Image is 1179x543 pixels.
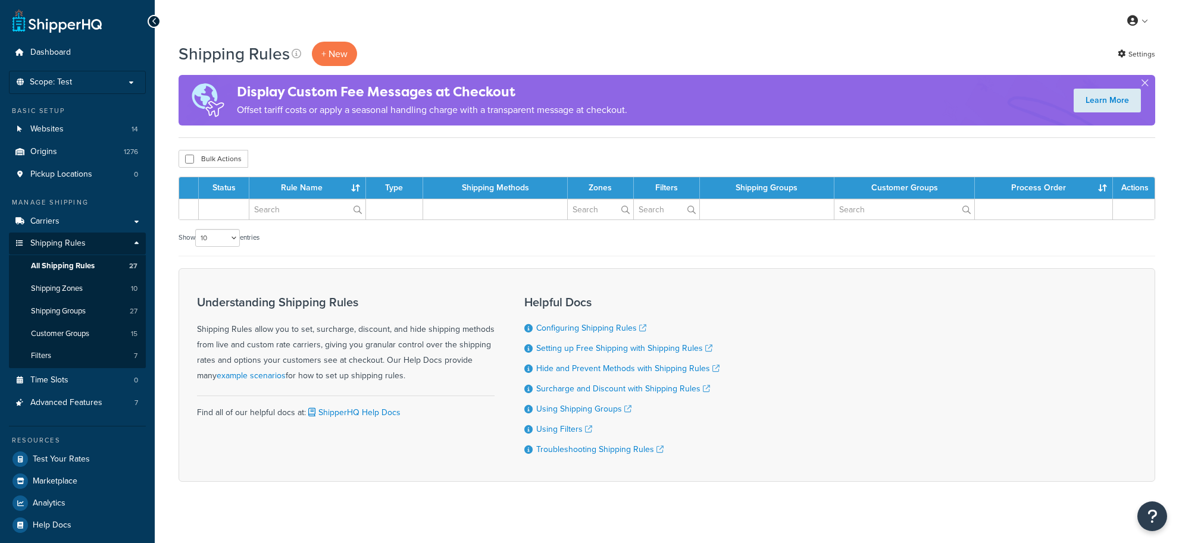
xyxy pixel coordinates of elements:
span: Websites [30,124,64,134]
select: Showentries [195,229,240,247]
a: Analytics [9,492,146,514]
th: Shipping Methods [423,177,567,199]
span: Marketplace [33,476,77,486]
button: Bulk Actions [179,150,248,168]
span: 10 [131,284,137,294]
a: Advanced Features 7 [9,392,146,414]
th: Type [366,177,424,199]
span: Customer Groups [31,329,89,339]
span: Dashboard [30,48,71,58]
th: Customer Groups [834,177,975,199]
div: Shipping Rules allow you to set, surcharge, discount, and hide shipping methods from live and cus... [197,296,495,384]
a: Test Your Rates [9,448,146,470]
span: 14 [132,124,138,134]
li: Origins [9,141,146,163]
h4: Display Custom Fee Messages at Checkout [237,82,627,102]
span: Shipping Rules [30,238,86,249]
a: Pickup Locations 0 [9,164,146,186]
li: Pickup Locations [9,164,146,186]
th: Status [199,177,249,199]
a: Setting up Free Shipping with Shipping Rules [536,342,712,354]
a: Using Shipping Groups [536,403,631,415]
p: + New [312,42,357,66]
a: Troubleshooting Shipping Rules [536,443,664,456]
p: Offset tariff costs or apply a seasonal handling charge with a transparent message at checkout. [237,102,627,118]
input: Search [634,199,699,219]
a: Shipping Rules [9,233,146,255]
a: Surcharge and Discount with Shipping Rules [536,382,710,395]
li: Websites [9,118,146,140]
li: All Shipping Rules [9,255,146,277]
a: Websites 14 [9,118,146,140]
a: Shipping Groups 27 [9,300,146,322]
button: Open Resource Center [1137,501,1167,531]
div: Find all of our helpful docs at: [197,396,495,420]
a: Learn More [1074,89,1141,112]
h1: Shipping Rules [179,42,290,65]
th: Zones [568,177,634,199]
span: Origins [30,147,57,157]
li: Filters [9,345,146,367]
a: ShipperHQ Home [12,9,102,33]
span: Advanced Features [30,398,102,408]
h3: Helpful Docs [524,296,720,309]
a: Settings [1118,46,1155,62]
a: Customer Groups 15 [9,323,146,345]
a: Filters 7 [9,345,146,367]
div: Resources [9,435,146,445]
span: 1276 [124,147,138,157]
a: All Shipping Rules 27 [9,255,146,277]
span: 7 [135,398,138,408]
li: Customer Groups [9,323,146,345]
li: Time Slots [9,369,146,391]
span: Pickup Locations [30,170,92,180]
span: Test Your Rates [33,454,90,464]
span: Analytics [33,498,65,509]
a: Help Docs [9,514,146,536]
th: Process Order [975,177,1112,199]
span: 27 [130,306,137,316]
span: Scope: Test [30,77,72,87]
input: Search [249,199,365,219]
th: Actions [1113,177,1155,199]
th: Shipping Groups [700,177,834,199]
span: Time Slots [30,375,68,385]
img: duties-banner-06bc72dcb5fe05cb3f9472aba00be2ae8eb53ab6f0d8bb03d382ba314ac3c341.png [179,75,237,125]
input: Search [568,199,633,219]
span: 27 [129,261,137,271]
input: Search [834,199,974,219]
div: Manage Shipping [9,197,146,208]
span: Help Docs [33,520,71,531]
div: Basic Setup [9,106,146,116]
a: Origins 1276 [9,141,146,163]
span: 0 [134,170,138,180]
a: Marketplace [9,470,146,492]
a: Dashboard [9,42,146,64]
span: 15 [131,329,137,339]
span: Carriers [30,216,60,227]
a: Carriers [9,211,146,233]
span: 7 [134,351,137,361]
a: Shipping Zones 10 [9,278,146,300]
li: Shipping Rules [9,233,146,368]
span: Shipping Zones [31,284,83,294]
a: example scenarios [217,369,286,382]
span: All Shipping Rules [31,261,95,271]
a: Hide and Prevent Methods with Shipping Rules [536,362,720,375]
a: ShipperHQ Help Docs [306,406,401,419]
li: Shipping Groups [9,300,146,322]
a: Time Slots 0 [9,369,146,391]
label: Show entries [179,229,259,247]
a: Configuring Shipping Rules [536,322,646,334]
h3: Understanding Shipping Rules [197,296,495,309]
th: Rule Name [249,177,365,199]
th: Filters [634,177,700,199]
li: Advanced Features [9,392,146,414]
li: Shipping Zones [9,278,146,300]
